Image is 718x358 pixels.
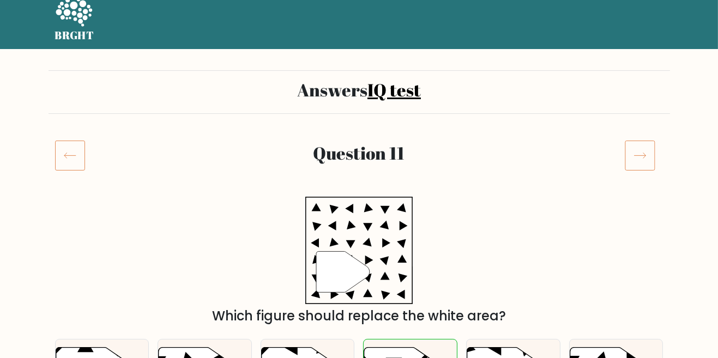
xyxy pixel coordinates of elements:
h2: Question 11 [107,143,612,163]
h2: Answers [55,80,663,100]
a: IQ test [367,78,421,101]
h5: BRGHT [55,29,94,42]
g: " [316,252,370,293]
div: Which figure should replace the white area? [62,306,657,326]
